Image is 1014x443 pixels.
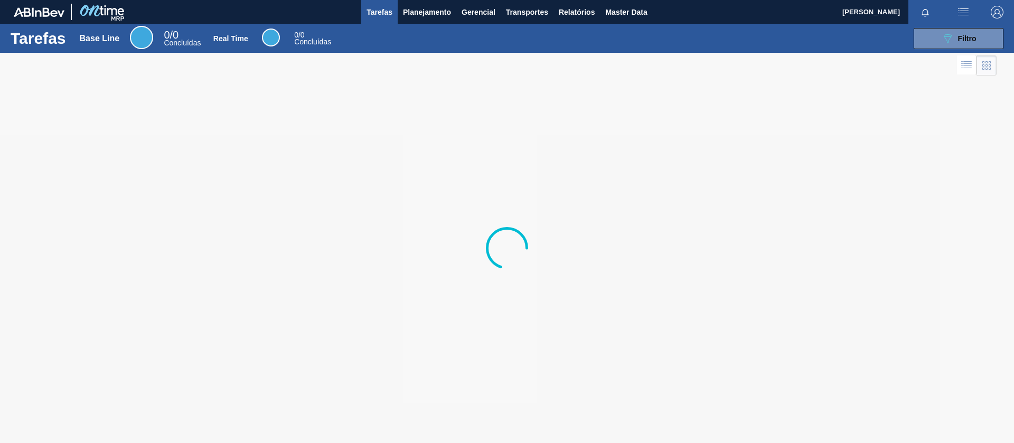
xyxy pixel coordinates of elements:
div: Real Time [213,34,248,43]
span: / 0 [164,29,179,41]
button: Filtro [914,28,1003,49]
span: Planejamento [403,6,451,18]
span: Concluídas [294,37,331,46]
div: Real Time [294,32,331,45]
span: Filtro [958,34,977,43]
img: Logout [991,6,1003,18]
button: Notificações [908,5,942,20]
span: Tarefas [367,6,392,18]
div: Base Line [80,34,120,43]
span: Master Data [605,6,647,18]
div: Base Line [164,31,201,46]
span: Gerencial [462,6,495,18]
div: Base Line [130,26,153,49]
img: TNhmsLtSVTkK8tSr43FrP2fwEKptu5GPRR3wAAAABJRU5ErkJggg== [14,7,64,17]
img: userActions [957,6,970,18]
span: Transportes [506,6,548,18]
span: 0 [294,31,298,39]
div: Real Time [262,29,280,46]
span: / 0 [294,31,304,39]
span: Relatórios [559,6,595,18]
span: Concluídas [164,39,201,47]
span: 0 [164,29,170,41]
h1: Tarefas [11,32,66,44]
